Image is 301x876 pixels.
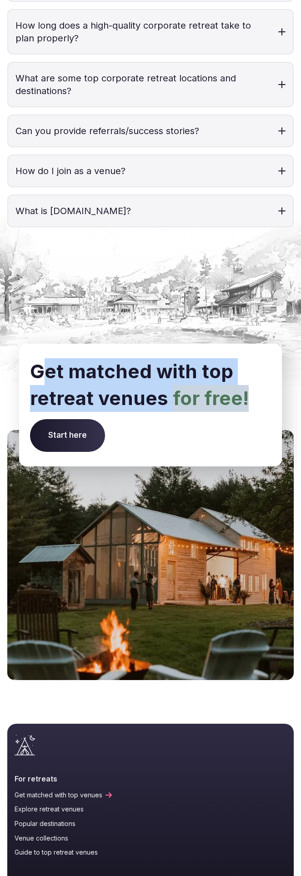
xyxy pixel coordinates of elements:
[15,791,286,800] a: Get matched with top venues
[15,805,286,814] a: Explore retreat venues
[7,430,294,680] img: Floating farmhouse retreatspace
[15,834,286,843] a: Venue collections
[30,430,105,440] a: Start here
[30,419,105,452] span: Start here
[8,10,293,54] h3: How long does a high-quality corporate retreat take to plan properly?
[30,358,271,412] h2: Get matched with top retreat venues
[8,115,293,146] h3: Can you provide referrals/success stories?
[8,195,293,226] h3: What is [DOMAIN_NAME]?
[173,386,249,410] span: for free!
[15,774,286,784] h2: For retreats
[15,848,286,857] a: Guide to top retreat venues
[15,735,35,756] a: Visit the homepage
[8,155,293,186] h3: How do I join as a venue?
[15,819,286,828] a: Popular destinations
[8,63,293,106] h3: What are some top corporate retreat locations and destinations?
